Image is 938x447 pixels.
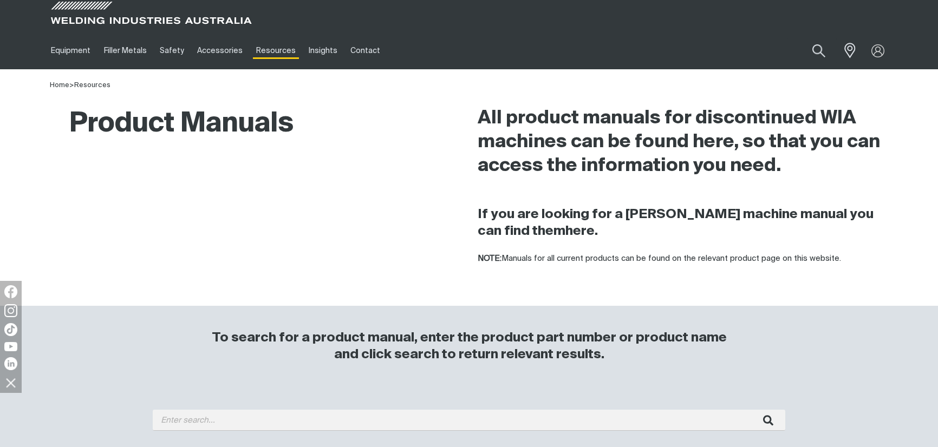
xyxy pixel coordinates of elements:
[302,32,344,69] a: Insights
[4,342,17,351] img: YouTube
[69,82,74,89] span: >
[153,32,191,69] a: Safety
[97,32,153,69] a: Filler Metals
[478,107,888,178] h2: All product manuals for discontinued WIA machines can be found here, so that you can access the i...
[800,38,837,63] button: Search products
[207,330,731,363] h3: To search for a product manual, enter the product part number or product name and click search to...
[565,225,598,238] a: here.
[478,208,874,238] strong: If you are looking for a [PERSON_NAME] machine manual you can find them
[787,38,837,63] input: Product name or item number...
[153,410,785,431] input: Enter search...
[893,22,894,23] img: miller
[191,32,249,69] a: Accessories
[478,253,888,265] p: Manuals for all current products can be found on the relevant product page on this website.
[478,254,501,262] strong: NOTE:
[4,357,17,370] img: LinkedIn
[2,373,20,392] img: hide socials
[250,32,302,69] a: Resources
[50,82,69,89] a: Home
[50,107,294,142] h1: Product Manuals
[344,32,387,69] a: Contact
[4,304,17,317] img: Instagram
[44,32,97,69] a: Equipment
[74,82,110,89] a: Resources
[4,285,17,298] img: Facebook
[4,323,17,336] img: TikTok
[44,32,681,69] nav: Main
